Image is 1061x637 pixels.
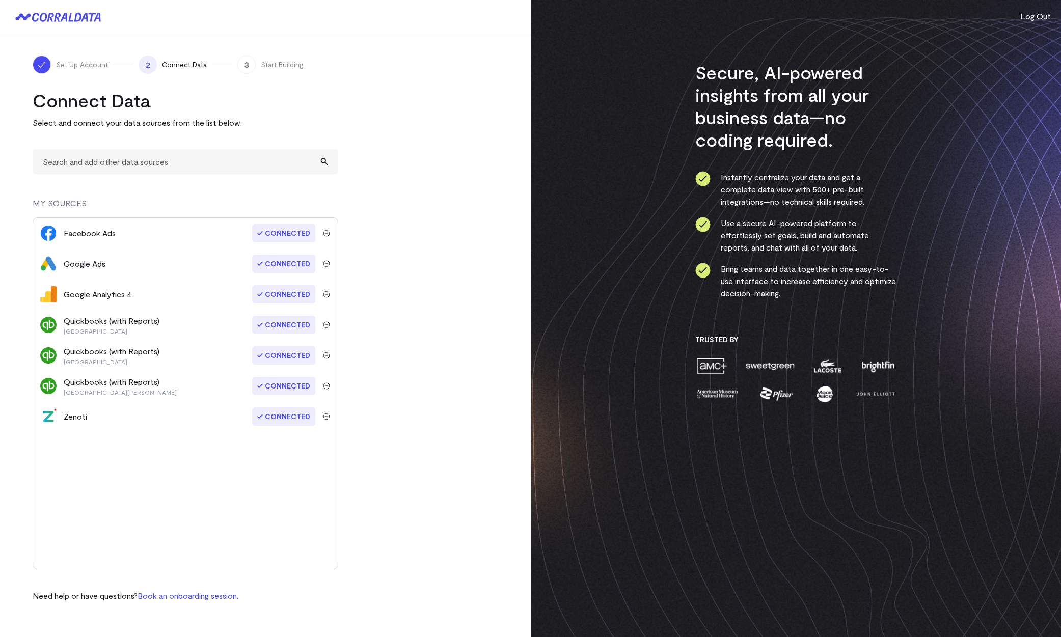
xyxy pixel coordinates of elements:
[40,378,57,394] img: quickbooks-67797952.svg
[261,60,304,70] span: Start Building
[237,56,256,74] span: 3
[695,263,896,299] li: Bring teams and data together in one easy-to-use interface to increase efficiency and optimize de...
[64,376,177,396] div: Quickbooks (with Reports)
[759,385,794,403] img: pfizer-e137f5fc.png
[695,263,711,278] img: ico-check-circle-4b19435c.svg
[252,346,315,365] span: Connected
[695,217,711,232] img: ico-check-circle-4b19435c.svg
[40,256,57,272] img: google_ads-c8121f33.png
[323,413,330,420] img: trash-40e54a27.svg
[40,317,57,333] img: quickbooks-67797952.svg
[695,171,896,208] li: Instantly centralize your data and get a complete data view with 500+ pre-built integrations—no t...
[745,357,796,375] img: sweetgreen-1d1fb32c.png
[695,171,711,186] img: ico-check-circle-4b19435c.svg
[33,197,338,217] div: MY SOURCES
[33,590,238,602] p: Need help or have questions?
[64,388,177,396] p: [GEOGRAPHIC_DATA][PERSON_NAME]
[323,230,330,237] img: trash-40e54a27.svg
[56,60,108,70] span: Set Up Account
[64,327,159,335] p: [GEOGRAPHIC_DATA]
[252,316,315,334] span: Connected
[695,61,896,151] h3: Secure, AI-powered insights from all your business data—no coding required.
[40,286,57,302] img: google_analytics_4-4ee20295.svg
[64,315,159,335] div: Quickbooks (with Reports)
[40,347,57,364] img: quickbooks-67797952.svg
[162,60,207,70] span: Connect Data
[64,288,132,300] div: Google Analytics 4
[64,410,87,423] div: Zenoti
[812,357,842,375] img: lacoste-7a6b0538.png
[323,260,330,267] img: trash-40e54a27.svg
[64,357,159,366] p: [GEOGRAPHIC_DATA]
[33,149,338,174] input: Search and add other data sources
[138,591,238,600] a: Book an onboarding session.
[323,352,330,359] img: trash-40e54a27.svg
[252,407,315,426] span: Connected
[323,291,330,298] img: trash-40e54a27.svg
[64,258,105,270] div: Google Ads
[64,345,159,366] div: Quickbooks (with Reports)
[323,321,330,328] img: trash-40e54a27.svg
[64,227,116,239] div: Facebook Ads
[695,335,896,344] h3: Trusted By
[139,56,157,74] span: 2
[252,255,315,273] span: Connected
[855,385,896,403] img: john-elliott-25751c40.png
[695,357,728,375] img: amc-0b11a8f1.png
[40,225,57,241] img: facebook_ads-56946ca1.svg
[33,117,338,129] p: Select and connect your data sources from the list below.
[859,357,896,375] img: brightfin-a251e171.png
[40,408,57,425] img: zenoti-2086f9c1.png
[1020,10,1051,22] button: Log Out
[252,224,315,242] span: Connected
[814,385,835,403] img: moon-juice-c312e729.png
[323,382,330,390] img: trash-40e54a27.svg
[252,377,315,395] span: Connected
[695,217,896,254] li: Use a secure AI-powered platform to effortlessly set goals, build and automate reports, and chat ...
[252,285,315,303] span: Connected
[37,60,47,70] img: ico-check-white-5ff98cb1.svg
[695,385,739,403] img: amnh-5afada46.png
[33,89,338,112] h2: Connect Data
